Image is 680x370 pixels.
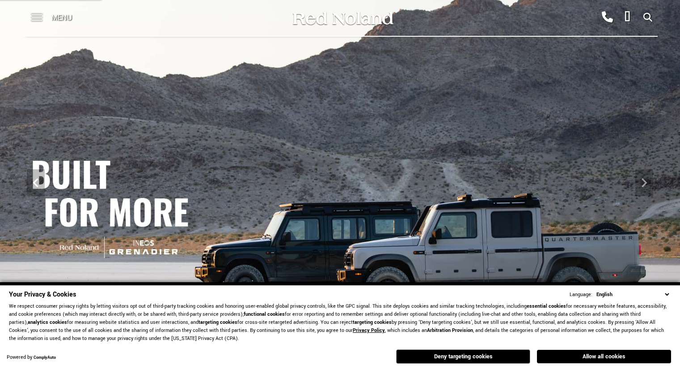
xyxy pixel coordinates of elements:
div: Next [635,169,653,196]
strong: essential cookies [527,303,566,310]
strong: functional cookies [244,311,285,318]
img: Red Noland Auto Group [291,10,394,26]
strong: targeting cookies [199,319,237,326]
select: Language Select [594,290,671,299]
span: Your Privacy & Cookies [9,290,76,299]
button: Allow all cookies [537,350,671,363]
div: Previous [27,169,45,196]
p: We respect consumer privacy rights by letting visitors opt out of third-party tracking cookies an... [9,302,671,343]
div: Powered by [7,355,56,361]
a: ComplyAuto [34,355,56,361]
strong: targeting cookies [353,319,392,326]
div: Language: [570,292,592,297]
button: Deny targeting cookies [396,349,530,364]
a: Privacy Policy [353,327,385,334]
strong: Arbitration Provision [427,327,473,334]
strong: analytics cookies [28,319,67,326]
